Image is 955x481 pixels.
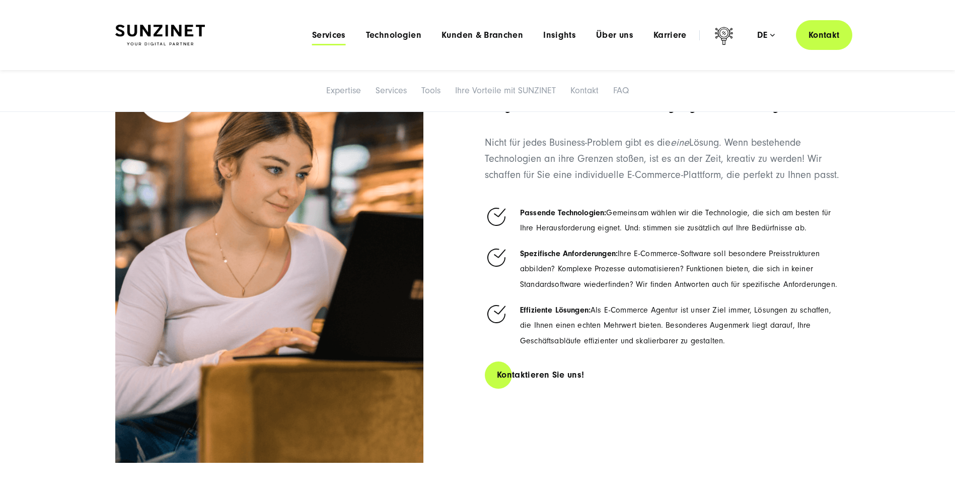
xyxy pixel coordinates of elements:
strong: Spezifische Anforderungen: [520,249,618,258]
a: Kontakt [570,85,599,96]
p: Nicht für jedes Business-Problem gibt es die Lösung. Wenn bestehende Technologien an ihre Grenzen... [485,135,840,183]
a: Karriere [653,30,687,40]
li: Gemeinsam wählen wir die Technologie, die sich am besten für Ihre Herausforderung eignet. Und: st... [485,205,840,236]
a: Kontakt [796,20,852,50]
em: eine [671,137,689,148]
a: Kunden & Branchen [442,30,523,40]
a: Expertise [326,85,361,96]
a: Tools [421,85,440,96]
div: de [757,30,775,40]
li: Ihre E-Commerce-Software soll besondere Preisstrukturen abbilden? Komplexe Prozesse automatisiere... [485,246,840,292]
a: Services [376,85,407,96]
a: FAQ [613,85,629,96]
strong: Maßgeschneiderte Software für Ihre einzigartige Herausforderung. [485,101,781,113]
a: Services [312,30,346,40]
li: Als E-Commerce Agentur ist unser Ziel immer, Lösungen zu schaffen, die Ihnen einen echten Mehrwer... [485,303,840,349]
a: Über uns [596,30,633,40]
a: Kontaktieren Sie uns! [485,360,597,389]
img: SUNZINET Full Service Digital Agentur [115,25,205,46]
strong: Passende Technologien: [520,208,607,217]
strong: Effiziente Lösungen: [520,306,591,315]
a: Insights [543,30,576,40]
img: Frau arbeitet lächelnd am Computer - E-Commerce Agentur SUNZINET [115,30,423,463]
a: Technologien [366,30,421,40]
a: Ihre Vorteile mit SUNZINET [455,85,556,96]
